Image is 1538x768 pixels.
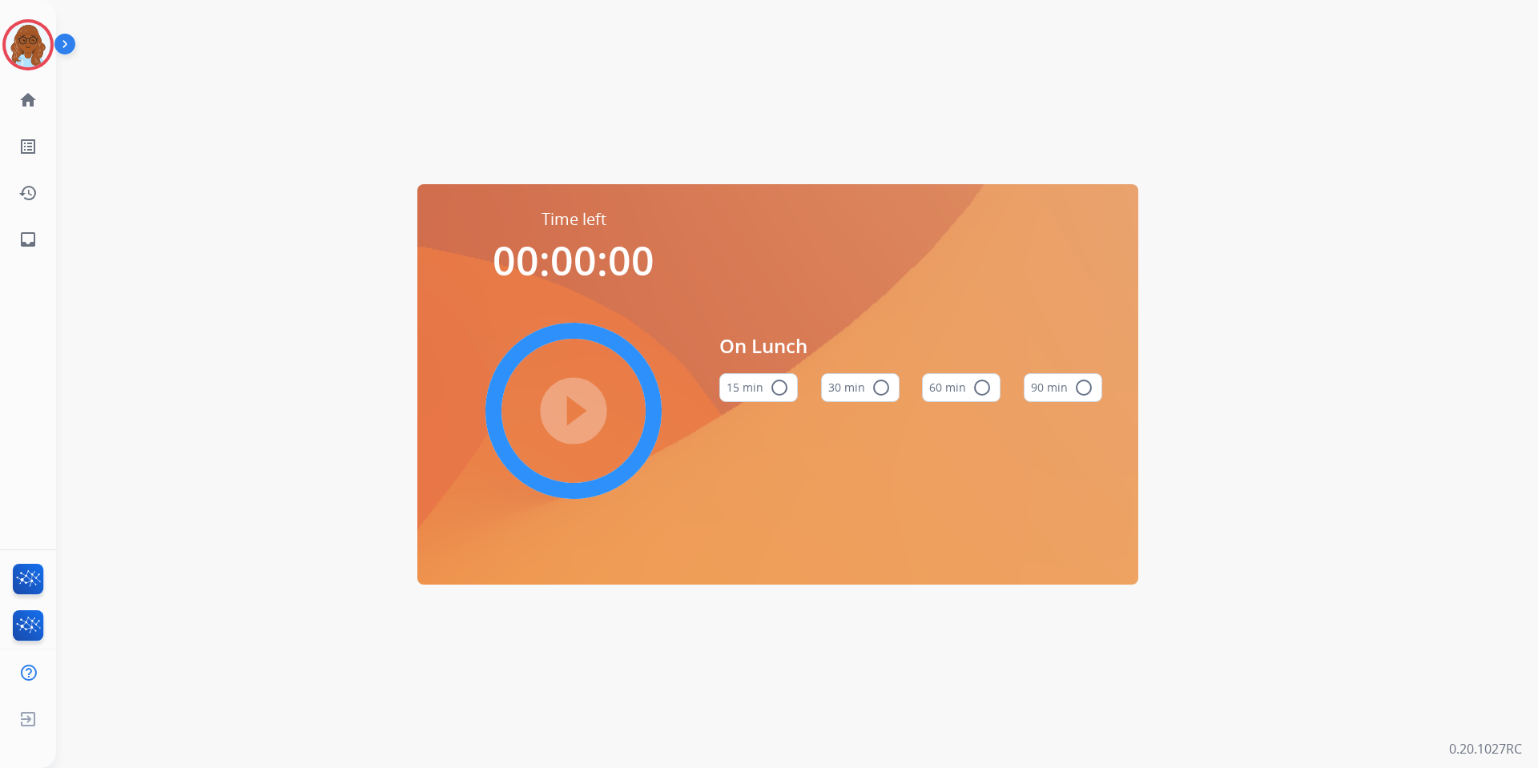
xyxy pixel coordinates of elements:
mat-icon: list_alt [18,137,38,156]
button: 15 min [719,373,798,402]
mat-icon: radio_button_unchecked [872,378,891,397]
span: 00:00:00 [493,233,654,287]
mat-icon: radio_button_unchecked [770,378,789,397]
button: 90 min [1024,373,1102,402]
p: 0.20.1027RC [1449,739,1522,758]
span: On Lunch [719,332,1102,360]
mat-icon: radio_button_unchecked [972,378,992,397]
img: avatar [6,22,50,67]
span: Time left [542,208,606,231]
mat-icon: inbox [18,230,38,249]
mat-icon: home [18,90,38,110]
mat-icon: history [18,183,38,203]
mat-icon: radio_button_unchecked [1074,378,1093,397]
button: 60 min [922,373,1001,402]
button: 30 min [821,373,900,402]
